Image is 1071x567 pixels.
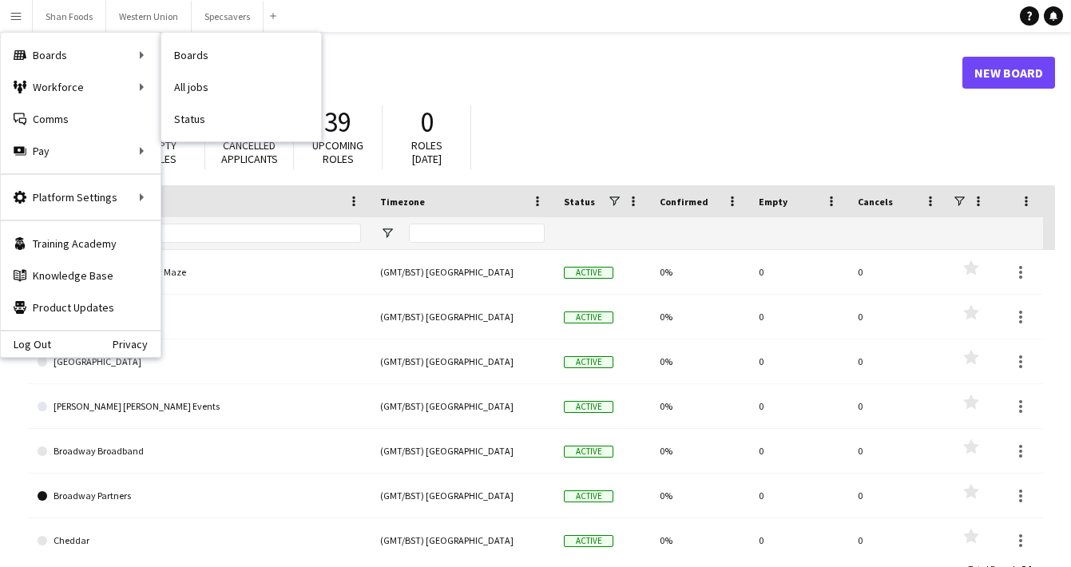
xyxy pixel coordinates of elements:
[564,490,613,502] span: Active
[113,338,161,351] a: Privacy
[759,196,787,208] span: Empty
[564,311,613,323] span: Active
[33,1,106,32] button: Shan Foods
[564,535,613,547] span: Active
[371,518,554,562] div: (GMT/BST) [GEOGRAPHIC_DATA]
[1,71,161,103] div: Workforce
[161,39,321,71] a: Boards
[848,429,947,473] div: 0
[106,1,192,32] button: Western Union
[371,384,554,428] div: (GMT/BST) [GEOGRAPHIC_DATA]
[564,356,613,368] span: Active
[409,224,545,243] input: Timezone Filter Input
[749,429,848,473] div: 0
[650,518,749,562] div: 0%
[371,250,554,294] div: (GMT/BST) [GEOGRAPHIC_DATA]
[749,250,848,294] div: 0
[848,250,947,294] div: 0
[848,339,947,383] div: 0
[380,196,425,208] span: Timezone
[28,61,962,85] h1: Boards
[564,401,613,413] span: Active
[221,138,278,166] span: Cancelled applicants
[650,474,749,517] div: 0%
[312,138,363,166] span: Upcoming roles
[380,226,395,240] button: Open Filter Menu
[161,103,321,135] a: Status
[38,295,361,339] a: [PERSON_NAME] Bio
[38,384,361,429] a: [PERSON_NAME] [PERSON_NAME] Events
[1,260,161,291] a: Knowledge Base
[1,338,51,351] a: Log Out
[420,105,434,140] span: 0
[650,250,749,294] div: 0%
[38,474,361,518] a: Broadway Partners
[38,518,361,563] a: Cheddar
[749,474,848,517] div: 0
[660,196,708,208] span: Confirmed
[371,339,554,383] div: (GMT/BST) [GEOGRAPHIC_DATA]
[848,518,947,562] div: 0
[1,135,161,167] div: Pay
[371,474,554,517] div: (GMT/BST) [GEOGRAPHIC_DATA]
[1,228,161,260] a: Training Academy
[371,295,554,339] div: (GMT/BST) [GEOGRAPHIC_DATA]
[564,196,595,208] span: Status
[192,1,264,32] button: Specsavers
[848,474,947,517] div: 0
[564,267,613,279] span: Active
[324,105,351,140] span: 39
[1,103,161,135] a: Comms
[411,138,442,166] span: Roles [DATE]
[371,429,554,473] div: (GMT/BST) [GEOGRAPHIC_DATA]
[749,518,848,562] div: 0
[749,384,848,428] div: 0
[749,295,848,339] div: 0
[650,384,749,428] div: 0%
[1,291,161,323] a: Product Updates
[38,429,361,474] a: Broadway Broadband
[650,295,749,339] div: 0%
[848,295,947,339] div: 0
[1,181,161,213] div: Platform Settings
[38,250,361,295] a: Bearded Kitten - Westquay Maze
[161,71,321,103] a: All jobs
[749,339,848,383] div: 0
[848,384,947,428] div: 0
[564,446,613,458] span: Active
[66,224,361,243] input: Board name Filter Input
[962,57,1055,89] a: New Board
[858,196,893,208] span: Cancels
[1,39,161,71] div: Boards
[650,429,749,473] div: 0%
[650,339,749,383] div: 0%
[38,339,361,384] a: [GEOGRAPHIC_DATA]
